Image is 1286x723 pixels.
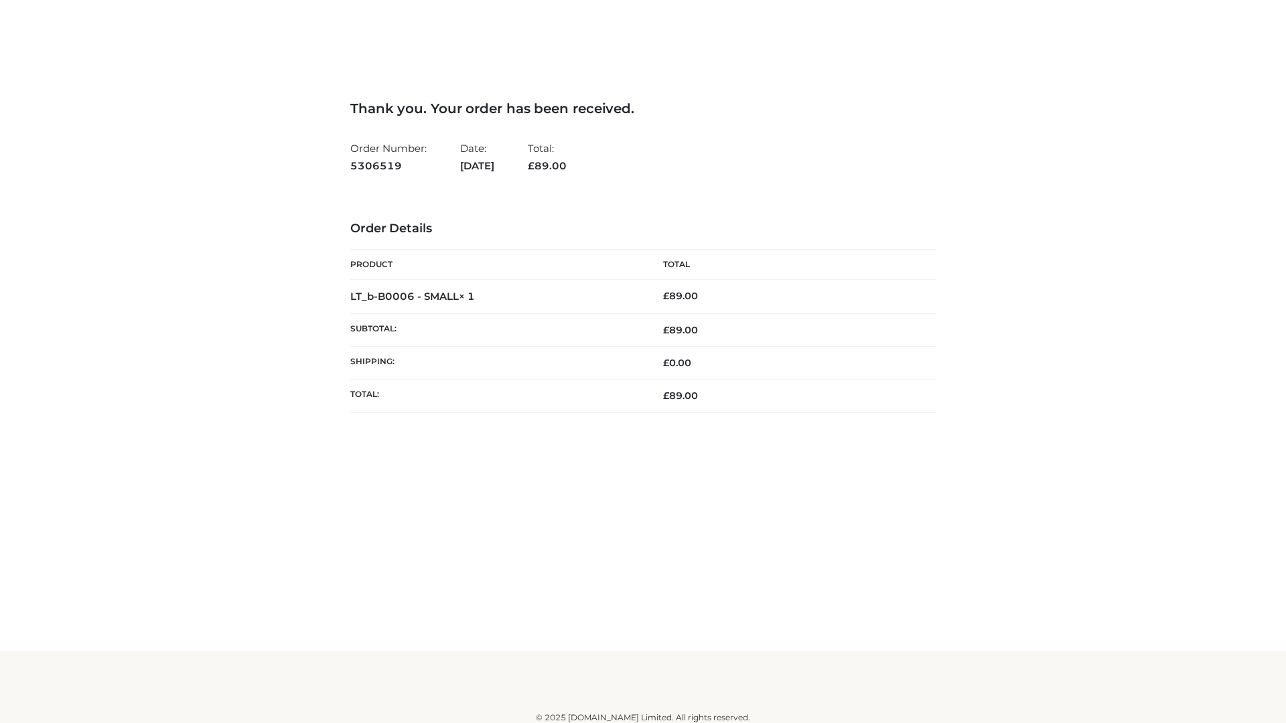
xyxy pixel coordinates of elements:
[663,357,691,369] bdi: 0.00
[528,159,534,172] span: £
[350,222,936,236] h3: Order Details
[350,100,936,116] h3: Thank you. Your order has been received.
[528,159,567,172] span: 89.00
[663,290,698,302] bdi: 89.00
[350,137,427,177] li: Order Number:
[663,357,669,369] span: £
[350,250,643,280] th: Product
[350,313,643,346] th: Subtotal:
[350,347,643,380] th: Shipping:
[663,390,669,402] span: £
[643,250,936,280] th: Total
[663,290,669,302] span: £
[663,390,698,402] span: 89.00
[350,290,475,303] strong: LT_b-B0006 - SMALL
[663,324,698,336] span: 89.00
[350,157,427,175] strong: 5306519
[459,290,475,303] strong: × 1
[528,137,567,177] li: Total:
[460,137,494,177] li: Date:
[663,324,669,336] span: £
[460,157,494,175] strong: [DATE]
[350,380,643,412] th: Total:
